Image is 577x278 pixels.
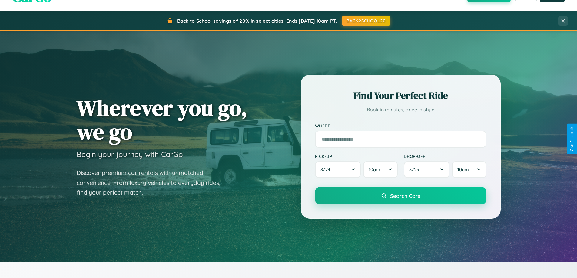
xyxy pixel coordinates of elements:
label: Pick-up [315,154,398,159]
span: 8 / 25 [409,167,422,172]
label: Where [315,123,486,128]
span: 8 / 24 [320,167,333,172]
span: 10am [369,167,380,172]
button: 10am [452,161,486,178]
label: Drop-off [404,154,486,159]
p: Discover premium car rentals with unmatched convenience. From luxury vehicles to everyday rides, ... [77,168,228,198]
h3: Begin your journey with CarGo [77,150,183,159]
span: 10am [457,167,469,172]
p: Book in minutes, drive in style [315,105,486,114]
button: 8/24 [315,161,361,178]
div: Give Feedback [570,127,574,151]
span: Search Cars [390,192,420,199]
button: Search Cars [315,187,486,204]
h2: Find Your Perfect Ride [315,89,486,102]
h1: Wherever you go, we go [77,96,247,144]
button: BACK2SCHOOL20 [342,16,390,26]
span: Back to School savings of 20% in select cities! Ends [DATE] 10am PT. [177,18,337,24]
button: 10am [363,161,397,178]
button: 8/25 [404,161,450,178]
